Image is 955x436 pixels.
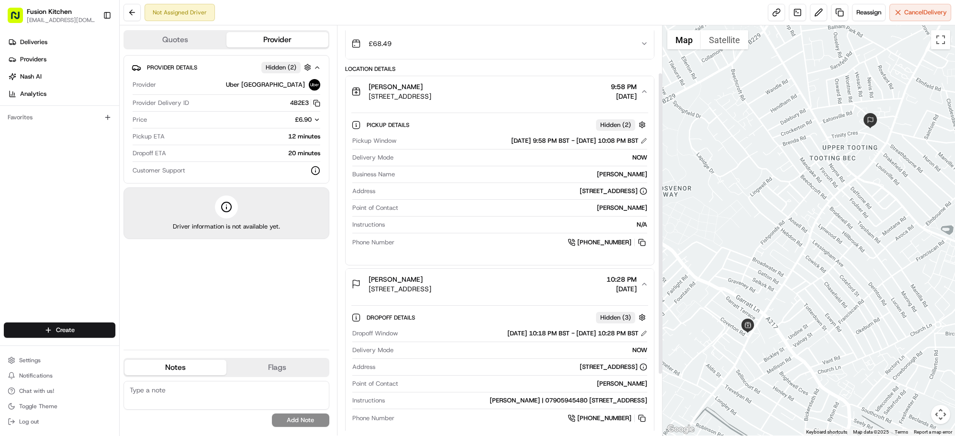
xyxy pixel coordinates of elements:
span: Instructions [352,220,385,229]
span: Address [352,363,375,371]
span: [STREET_ADDRESS] [369,284,431,294]
span: Analytics [20,90,46,98]
span: Uber [GEOGRAPHIC_DATA] [226,80,305,89]
div: [STREET_ADDRESS] [580,363,647,371]
span: Delivery Mode [352,346,393,355]
div: [PERSON_NAME] [399,170,648,179]
span: [EMAIL_ADDRESS][DOMAIN_NAME] [27,16,95,24]
a: Analytics [4,86,119,102]
span: Create [56,326,75,334]
span: 10:28 PM [607,275,637,284]
div: NOW [397,346,648,355]
span: [PERSON_NAME] [30,174,78,182]
span: Toggle Theme [19,402,57,410]
span: [PERSON_NAME] [PERSON_NAME] [30,149,127,156]
a: Providers [4,52,119,67]
span: Dropoff Window [352,329,398,338]
div: Location Details [345,65,655,73]
button: £68.49 [346,28,654,59]
span: Dropoff Details [367,314,417,321]
button: Notifications [4,369,115,382]
span: Log out [19,418,39,425]
div: Start new chat [43,92,157,101]
div: [PERSON_NAME] [402,204,648,212]
img: 1736555255976-a54dd68f-1ca7-489b-9aae-adbdc363a1c4 [19,149,27,157]
button: Start new chat [163,94,174,106]
span: Pickup ETA [133,132,165,141]
button: Provider DetailsHidden (2) [132,59,321,75]
div: [DATE] 9:58 PM BST - [DATE] 10:08 PM BST [511,137,647,145]
div: 12 minutes [169,132,320,141]
button: Fusion Kitchen [27,7,72,16]
img: 1736555255976-a54dd68f-1ca7-489b-9aae-adbdc363a1c4 [19,175,27,183]
button: Show street map [667,30,701,49]
button: Flags [226,360,328,375]
button: 4B2E3 [290,99,320,107]
button: CancelDelivery [889,4,951,21]
span: Settings [19,356,41,364]
span: Map data ©2025 [853,429,889,435]
span: Reassign [856,8,881,17]
img: 1727276513143-84d647e1-66c0-4f92-a045-3c9f9f5dfd92 [20,92,37,109]
span: [DATE] [85,174,104,182]
div: [STREET_ADDRESS] [580,187,647,195]
div: We're available if you need us! [43,101,132,109]
a: Powered byPylon [67,237,116,245]
span: Providers [20,55,46,64]
div: [PERSON_NAME] | 07905945480 [STREET_ADDRESS] [389,396,648,405]
span: Cancel Delivery [904,8,947,17]
span: 9:58 PM [611,82,637,92]
span: Driver information is not available yet. [173,222,280,231]
span: Price [133,115,147,124]
button: Map camera controls [931,405,950,424]
div: N/A [389,220,648,229]
a: Terms (opens in new tab) [895,429,908,435]
div: [DATE] 10:18 PM BST - [DATE] 10:28 PM BST [507,329,647,338]
div: 20 minutes [170,149,320,158]
span: [DATE] [611,92,637,101]
span: Customer Support [133,166,185,175]
div: 💻 [81,215,89,223]
span: Chat with us! [19,387,54,395]
button: See all [148,123,174,134]
button: Fusion Kitchen[EMAIL_ADDRESS][DOMAIN_NAME] [4,4,99,27]
span: [PHONE_NUMBER] [577,238,631,247]
span: Business Name [352,170,395,179]
span: 1:26 PM [134,149,157,156]
span: [PHONE_NUMBER] [577,414,631,423]
div: [PERSON_NAME] [402,379,648,388]
img: Grace Nketiah [10,165,25,181]
button: [PERSON_NAME][STREET_ADDRESS]10:28 PM[DATE] [346,269,654,299]
div: 📗 [10,215,17,223]
span: £6.90 [295,115,312,124]
button: Toggle Theme [4,400,115,413]
a: Report a map error [914,429,952,435]
span: £68.49 [369,39,392,48]
button: Reassign [852,4,886,21]
span: Provider Delivery ID [133,99,189,107]
span: API Documentation [90,214,154,224]
button: Notes [124,360,226,375]
input: Clear [25,62,158,72]
div: [PERSON_NAME][STREET_ADDRESS]9:58 PM[DATE] [346,107,654,265]
div: NOW [397,153,648,162]
span: [PERSON_NAME] [369,275,423,284]
span: Delivery Mode [352,153,393,162]
img: Nash [10,10,29,29]
span: • [79,174,83,182]
button: Hidden (2) [261,61,314,73]
a: Nash AI [4,69,119,84]
span: Provider Details [147,64,197,71]
span: Deliveries [20,38,47,46]
button: Quotes [124,32,226,47]
span: Pickup Window [352,137,396,145]
button: Keyboard shortcuts [806,429,847,436]
button: Toggle fullscreen view [931,30,950,49]
a: 💻API Documentation [77,210,157,228]
span: Hidden ( 2 ) [600,121,631,129]
a: 📗Knowledge Base [6,210,77,228]
button: Show satellite imagery [701,30,748,49]
button: Provider [226,32,328,47]
img: Google [665,423,697,436]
